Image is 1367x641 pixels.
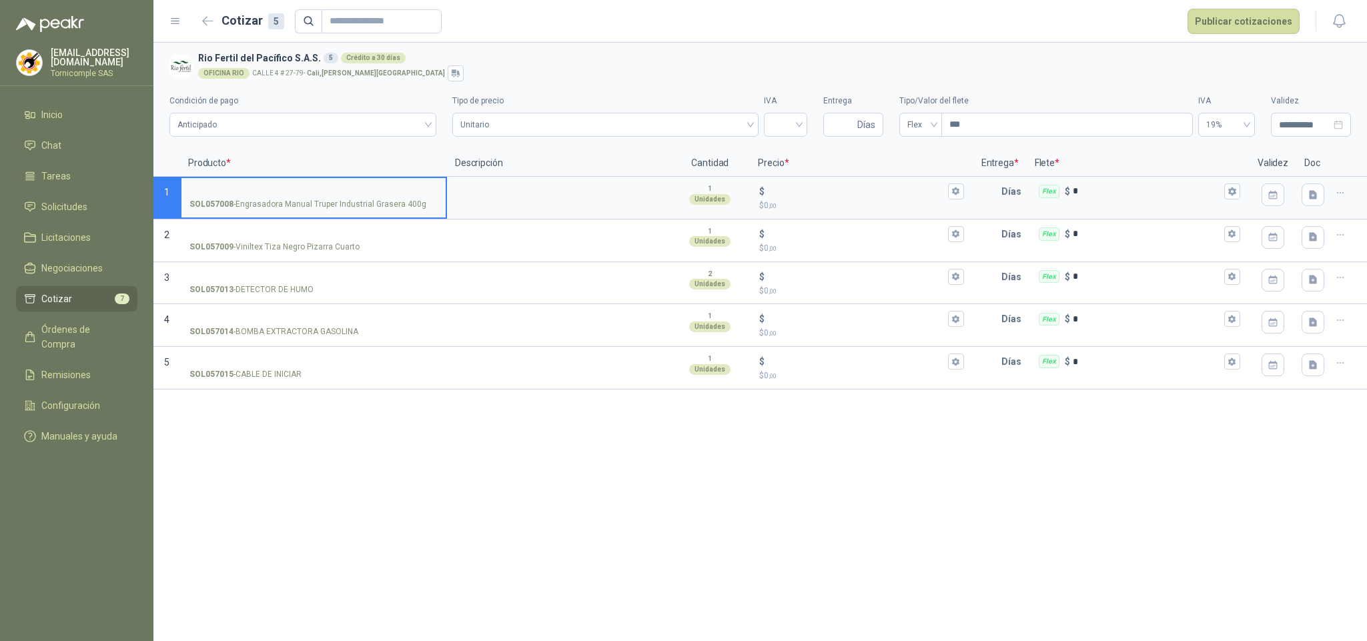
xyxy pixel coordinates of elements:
[41,261,103,275] span: Negociaciones
[189,314,438,324] input: SOL057014-BOMBA EXTRACTORA GASOLINA
[41,230,91,245] span: Licitaciones
[1073,186,1222,196] input: Flex $
[41,199,87,214] span: Solicitudes
[189,368,302,381] p: - CABLE DE INICIAR
[189,357,438,367] input: SOL057015-CABLE DE INICIAR
[16,16,84,32] img: Logo peakr
[767,271,945,281] input: $$0,00
[1065,311,1070,326] p: $
[16,317,137,357] a: Órdenes de Compra
[169,55,193,78] img: Company Logo
[1206,115,1247,135] span: 19%
[767,314,945,324] input: $$0,00
[17,50,42,75] img: Company Logo
[268,13,284,29] div: 5
[16,393,137,418] a: Configuración
[769,202,777,209] span: ,00
[452,95,759,107] label: Tipo de precio
[180,150,447,177] p: Producto
[189,272,438,282] input: SOL057013-DETECTOR DE HUMO
[1039,270,1059,283] div: Flex
[1039,227,1059,241] div: Flex
[759,199,963,212] p: $
[189,241,360,253] p: - Viniltex Tiza Negro Pizarra Cuarto
[1296,150,1330,177] p: Doc
[1224,226,1240,242] button: Flex $
[460,115,751,135] span: Unitario
[341,53,406,63] div: Crédito a 30 días
[1039,185,1059,198] div: Flex
[1065,184,1070,199] p: $
[948,183,964,199] button: $$0,00
[759,269,765,284] p: $
[41,368,91,382] span: Remisiones
[1198,95,1255,107] label: IVA
[189,229,438,239] input: SOL057009-Viniltex Tiza Negro Pizarra Cuarto
[41,429,117,444] span: Manuales y ayuda
[16,133,137,158] a: Chat
[759,327,963,340] p: $
[907,115,934,135] span: Flex
[767,186,945,196] input: $$0,00
[1001,221,1027,247] p: Días
[857,113,875,136] span: Días
[41,398,100,413] span: Configuración
[767,229,945,239] input: $$0,00
[759,354,765,369] p: $
[948,354,964,370] button: $$0,00
[164,357,169,368] span: 5
[759,184,765,199] p: $
[41,169,71,183] span: Tareas
[1224,183,1240,199] button: Flex $
[189,198,426,211] p: - Engrasadora Manual Truper Industrial Grasera 400g
[1065,227,1070,241] p: $
[1188,9,1300,34] button: Publicar cotizaciones
[189,326,234,338] strong: SOL057014
[764,243,777,253] span: 0
[1250,150,1296,177] p: Validez
[16,163,137,189] a: Tareas
[189,283,314,296] p: - DETECTOR DE HUMO
[1224,354,1240,370] button: Flex $
[1001,263,1027,290] p: Días
[16,225,137,250] a: Licitaciones
[708,269,712,279] p: 2
[189,187,438,197] input: SOL057008-Engrasadora Manual Truper Industrial Grasera 400g
[708,311,712,322] p: 1
[41,322,125,352] span: Órdenes de Compra
[769,372,777,380] span: ,00
[1039,313,1059,326] div: Flex
[198,68,250,79] div: OFICINA RIO
[324,53,338,63] div: 5
[1001,305,1027,332] p: Días
[164,187,169,197] span: 1
[767,357,945,367] input: $$0,00
[41,107,63,122] span: Inicio
[189,198,234,211] strong: SOL057008
[51,69,137,77] p: Tornicomple SAS
[1073,314,1222,324] input: Flex $
[689,236,731,247] div: Unidades
[164,229,169,240] span: 2
[177,115,428,135] span: Anticipado
[689,322,731,332] div: Unidades
[16,424,137,449] a: Manuales y ayuda
[764,95,807,107] label: IVA
[1027,150,1250,177] p: Flete
[198,51,1346,65] h3: Rio Fertil del Pacífico S.A.S.
[16,194,137,219] a: Solicitudes
[51,48,137,67] p: [EMAIL_ADDRESS][DOMAIN_NAME]
[764,328,777,338] span: 0
[759,285,963,297] p: $
[1073,271,1222,281] input: Flex $
[764,371,777,380] span: 0
[759,370,963,382] p: $
[221,11,284,30] h2: Cotizar
[823,95,883,107] label: Entrega
[447,150,670,177] p: Descripción
[764,286,777,295] span: 0
[189,326,358,338] p: - BOMBA EXTRACTORA GASOLINA
[164,314,169,325] span: 4
[115,293,129,304] span: 7
[708,226,712,237] p: 1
